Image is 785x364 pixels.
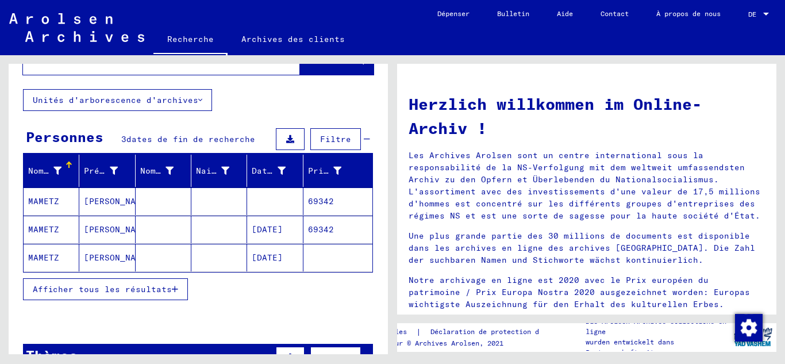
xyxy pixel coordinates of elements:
[196,166,243,176] font: Naissance‏
[84,196,151,206] font: [PERSON_NAME]
[33,95,198,105] font: Unités d'arborescence d'archives
[748,10,756,18] font: DE
[28,196,59,206] font: MAMETZ
[409,231,755,265] font: Une plus grande partie des 30 millions de documents est disponible dans les archives en ligne des...
[167,34,214,44] font: Recherche
[656,9,721,18] font: À propos de nous
[308,224,334,235] font: 69342
[437,9,470,18] font: Dépenser
[409,275,750,309] font: Notre archivage en ligne est 2020 avec le Prix européen du patrimoine / Prix Europa Nostra 2020 a...
[252,166,340,176] font: Date de naissance
[409,94,702,138] font: Herzlich willkommen im Online-Archiv !
[23,89,212,111] button: Unités d'arborescence d'archives
[601,9,629,18] font: Contact
[310,128,361,150] button: Filtre
[196,162,247,180] div: Naissance‏
[121,134,126,144] font: 3
[28,166,101,176] font: Nom de famille
[132,352,137,363] font: 1
[84,224,151,235] font: [PERSON_NAME]
[26,347,78,364] font: Thèmes
[140,162,191,180] div: Nom de naissance
[9,13,144,42] img: Arolsen_neg.svg
[308,166,370,176] font: Prisonnier #
[586,338,674,357] font: wurden entwickelt dans Partnerschaft mit
[23,278,188,300] button: Afficher tous les résultats
[126,134,255,144] font: dates de fin de recherche
[228,25,359,53] a: Archives des clients
[26,128,103,145] font: Personnes
[308,196,334,206] font: 69342
[320,134,351,144] font: Filtre
[28,162,79,180] div: Nom de famille
[409,150,760,221] font: Les Archives Arolsen sont un centre international sous la responsabilité de la NS-Verfolgung mit ...
[28,224,59,235] font: MAMETZ
[84,166,115,176] font: Prénom
[735,314,763,342] img: Modifier
[303,155,372,187] mat-header-cell: Prisonnier #
[28,252,59,263] font: MAMETZ
[421,326,593,338] a: Déclaration de protection des données
[497,9,529,18] font: Bulletin
[557,9,573,18] font: Aide
[136,155,191,187] mat-header-cell: Nom de naissance
[137,352,220,363] font: données trouvées
[247,155,303,187] mat-header-cell: Date de naissance
[732,323,775,351] img: yv_logo.png
[33,284,172,294] font: Afficher tous les résultats
[241,34,345,44] font: Archives des clients
[308,162,359,180] div: Prisonnier #
[343,339,503,347] font: Droits d'auteur © Archives Arolsen, 2021
[153,25,228,55] a: Recherche
[191,155,247,187] mat-header-cell: Naissance‏
[140,166,223,176] font: Nom de naissance
[79,155,135,187] mat-header-cell: Prénom
[252,162,302,180] div: Date de naissance
[320,352,351,363] font: Filtre
[252,252,283,263] font: [DATE]
[416,327,421,337] font: |
[252,224,283,235] font: [DATE]
[84,252,151,263] font: [PERSON_NAME]
[84,162,134,180] div: Prénom
[24,155,79,187] mat-header-cell: Nom de famille
[430,327,579,336] font: Déclaration de protection des données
